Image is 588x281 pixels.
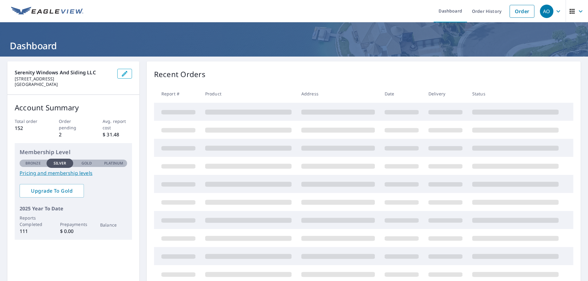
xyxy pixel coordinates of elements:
h1: Dashboard [7,39,581,52]
p: Prepayments [60,221,87,227]
p: Avg. report cost [103,118,132,131]
p: 2 [59,131,88,138]
p: Bronze [25,161,41,166]
p: Order pending [59,118,88,131]
p: [GEOGRAPHIC_DATA] [15,82,112,87]
p: Reports Completed [20,215,47,227]
p: Recent Orders [154,69,205,80]
p: 2025 Year To Date [20,205,127,212]
span: Upgrade To Gold [24,187,79,194]
p: Gold [81,161,92,166]
th: Product [200,85,296,103]
a: Upgrade To Gold [20,184,84,198]
p: Platinum [104,161,123,166]
p: Balance [100,222,127,228]
div: AO [540,5,553,18]
th: Report # [154,85,200,103]
p: $ 31.48 [103,131,132,138]
img: EV Logo [11,7,83,16]
p: Membership Level [20,148,127,156]
p: Account Summary [15,102,132,113]
p: Serenity Windows And Siding LLC [15,69,112,76]
th: Address [296,85,380,103]
p: Total order [15,118,44,124]
p: Silver [54,161,66,166]
th: Delivery [424,85,467,103]
p: 111 [20,227,47,235]
th: Date [380,85,424,103]
p: $ 0.00 [60,227,87,235]
a: Pricing and membership levels [20,169,127,177]
th: Status [467,85,563,103]
a: Order [510,5,534,18]
p: [STREET_ADDRESS] [15,76,112,82]
p: 152 [15,124,44,132]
